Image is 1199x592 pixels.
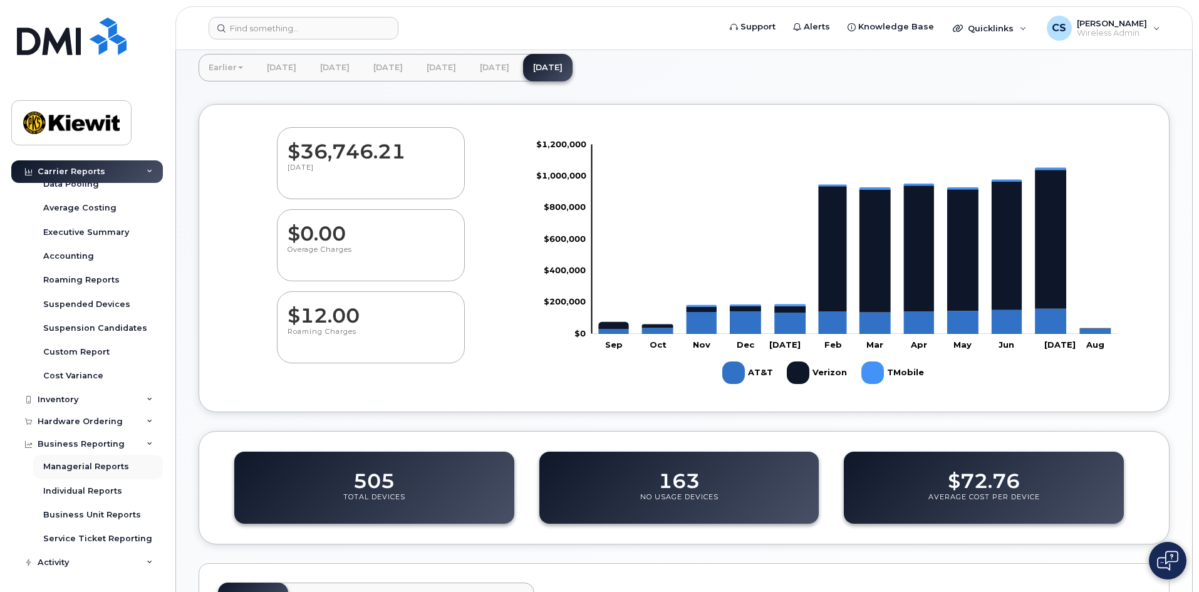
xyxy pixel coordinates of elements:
tspan: $1,000,000 [536,170,586,180]
a: Alerts [784,14,839,39]
a: [DATE] [470,54,519,81]
g: Verizon [598,170,1111,329]
span: Wireless Admin [1077,28,1147,38]
p: Overage Charges [288,245,454,267]
g: Verizon [787,356,849,389]
tspan: Sep [605,340,623,350]
tspan: Apr [910,340,927,350]
input: Find something... [209,17,398,39]
span: Knowledge Base [858,21,934,33]
span: [PERSON_NAME] [1077,18,1147,28]
a: [DATE] [310,54,360,81]
tspan: $400,000 [544,265,586,275]
g: TMobile [861,356,925,389]
p: No Usage Devices [640,492,719,515]
a: [DATE] [257,54,306,81]
dd: 163 [658,457,700,492]
tspan: $200,000 [544,296,586,306]
tspan: Feb [824,340,842,350]
g: Legend [722,356,925,389]
tspan: Nov [693,340,710,350]
tspan: Jun [999,340,1014,350]
p: Roaming Charges [288,327,454,350]
a: [DATE] [417,54,466,81]
p: [DATE] [288,163,454,185]
tspan: $1,200,000 [536,139,586,149]
dd: $72.76 [948,457,1020,492]
dd: $36,746.21 [288,128,454,163]
tspan: [DATE] [769,340,801,350]
tspan: Aug [1086,340,1104,350]
span: Alerts [804,21,830,33]
span: CS [1052,21,1066,36]
a: [DATE] [523,54,573,81]
dd: 505 [353,457,395,492]
g: AT&T [722,356,774,389]
p: Total Devices [343,492,405,515]
a: [DATE] [363,54,413,81]
span: Quicklinks [968,23,1014,33]
p: Average Cost Per Device [928,492,1040,515]
span: Support [740,21,776,33]
g: Chart [536,139,1118,389]
tspan: Oct [650,340,667,350]
tspan: Mar [866,340,883,350]
a: Earlier [199,54,253,81]
dd: $12.00 [288,292,454,327]
div: Quicklinks [944,16,1035,41]
a: Knowledge Base [839,14,943,39]
tspan: $600,000 [544,234,586,244]
tspan: $0 [574,328,586,338]
tspan: Dec [737,340,755,350]
dd: $0.00 [288,210,454,245]
a: Support [721,14,784,39]
tspan: May [953,340,972,350]
div: Carole Stoltz [1038,16,1169,41]
tspan: [DATE] [1044,340,1076,350]
img: Open chat [1157,551,1178,571]
tspan: $800,000 [544,202,586,212]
